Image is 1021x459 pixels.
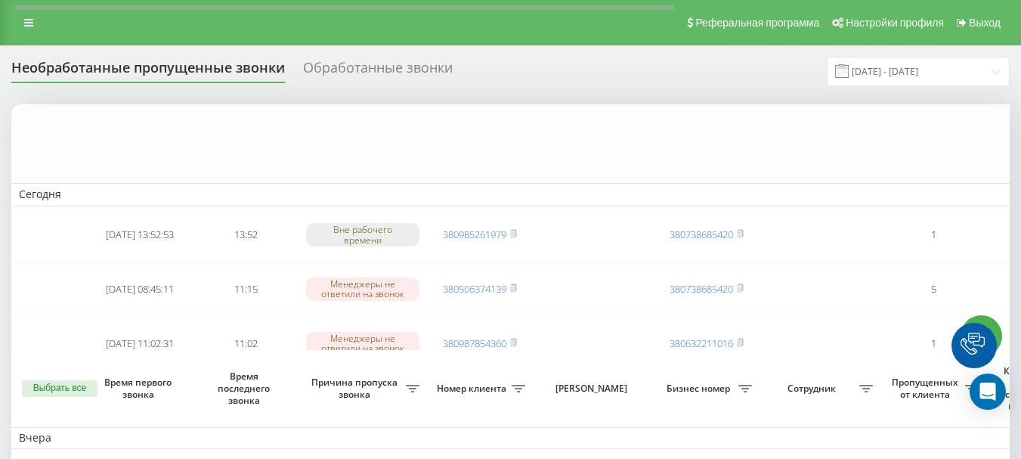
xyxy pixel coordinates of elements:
span: Время последнего звонка [205,371,286,406]
td: [DATE] 11:02:31 [87,318,193,369]
div: Менеджеры не ответили на звонок [306,332,419,355]
span: Номер клиента [435,383,512,395]
td: 13:52 [193,209,299,261]
span: Реферальная программа [695,17,819,29]
div: Обработанные звонки [303,60,453,83]
div: Необработанные пропущенные звонки [11,60,285,83]
td: 11:02 [193,318,299,369]
div: Менеджеры не ответили на звонок [306,278,419,300]
div: Open Intercom Messenger [970,374,1006,410]
td: 11:15 [193,264,299,315]
a: 380506374139 [443,282,506,296]
td: [DATE] 08:45:11 [87,264,193,315]
a: 380632211016 [670,336,733,350]
span: Пропущенных от клиента [888,377,965,400]
span: Настройки профиля [846,17,944,29]
span: Сотрудник [767,383,859,395]
td: 1 [880,318,986,369]
div: Вне рабочего времени [306,223,419,246]
span: Бизнес номер [661,383,738,395]
td: 5 [880,264,986,315]
td: [DATE] 13:52:53 [87,209,193,261]
span: Выход [969,17,1001,29]
a: 380738685420 [670,228,733,241]
a: 380987854360 [443,336,506,350]
button: Выбрать все [22,380,97,397]
span: Причина пропуска звонка [306,377,406,400]
a: 380985261979 [443,228,506,241]
a: 380738685420 [670,282,733,296]
td: 1 [880,209,986,261]
span: Время первого звонка [99,377,181,400]
span: [PERSON_NAME] [546,383,641,395]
